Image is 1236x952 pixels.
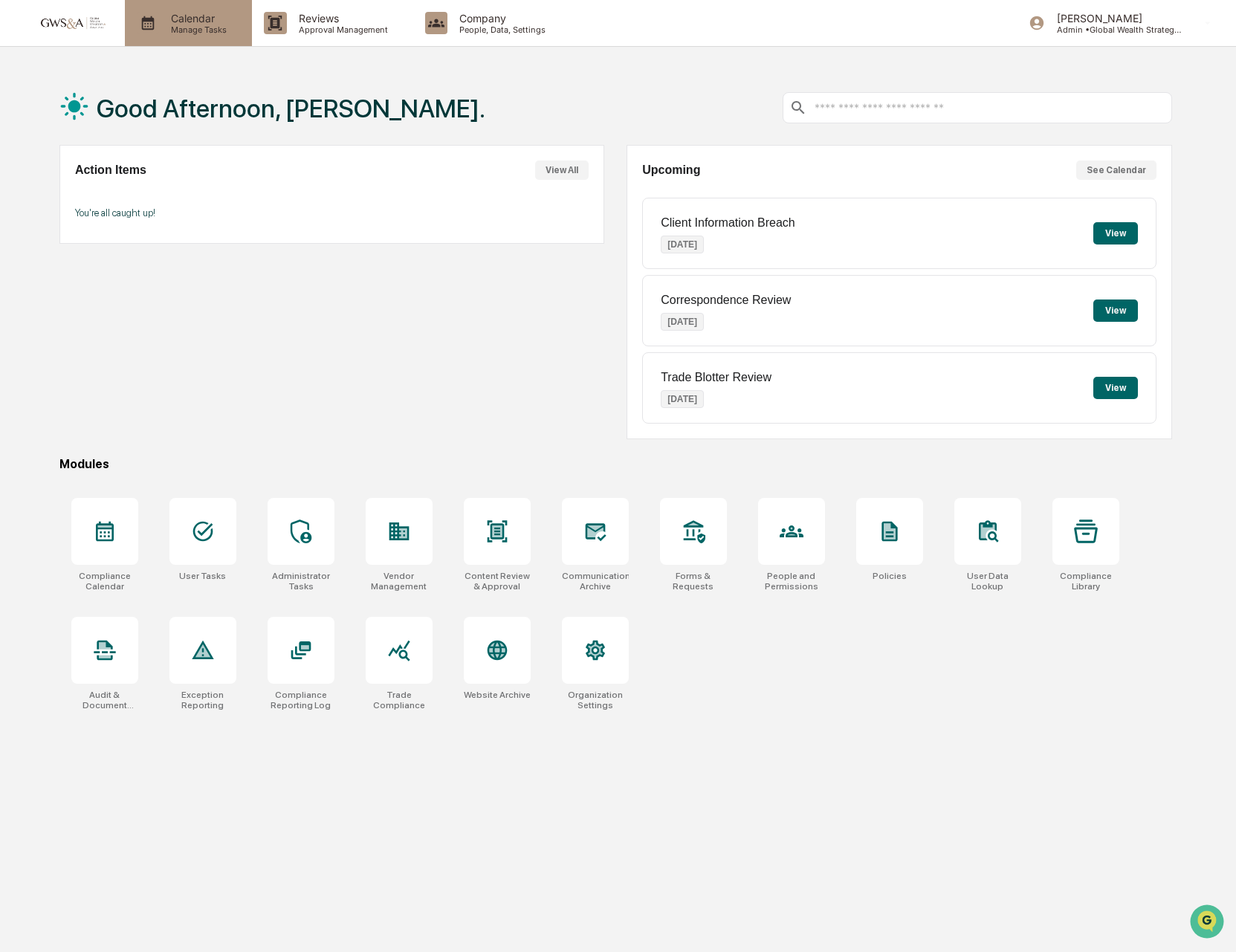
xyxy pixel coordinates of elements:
[97,94,485,123] h1: Good Afternoon, [PERSON_NAME].
[661,313,704,331] p: [DATE]
[30,216,94,230] span: Data Lookup
[1045,25,1183,35] p: Admin • Global Wealth Strategies Associates
[108,189,120,201] div: 🗄️
[148,252,180,263] span: Pylon
[9,181,102,208] a: 🖐️Preclearance
[1045,12,1183,25] p: [PERSON_NAME]
[661,236,704,253] p: [DATE]
[105,251,180,263] a: Powered byPylon
[464,571,531,592] div: Content Review & Approval
[102,181,190,208] a: 🗄️Attestations
[661,390,704,408] p: [DATE]
[287,12,395,25] p: Reviews
[562,690,629,710] div: Organization Settings
[159,25,234,35] p: Manage Tasks
[268,690,334,710] div: Compliance Reporting Log
[661,294,791,307] p: Correspondence Review
[123,187,184,202] span: Attestations
[1093,377,1138,399] button: View
[75,163,146,177] h2: Action Items
[661,216,795,230] p: Client Information Breach
[9,210,100,236] a: 🔎Data Lookup
[660,571,727,592] div: Forms & Requests
[51,129,188,140] div: We're available if you need us!
[59,457,1172,471] div: Modules
[179,571,226,581] div: User Tasks
[30,187,96,202] span: Preclearance
[36,16,107,30] img: logo
[71,571,138,592] div: Compliance Calendar
[1076,161,1156,180] button: See Calendar
[15,217,27,229] div: 🔎
[1052,571,1119,592] div: Compliance Library
[447,25,553,35] p: People, Data, Settings
[287,25,395,35] p: Approval Management
[447,12,553,25] p: Company
[661,371,771,384] p: Trade Blotter Review
[366,690,433,710] div: Trade Compliance
[1093,299,1138,322] button: View
[15,31,271,55] p: How can we help?
[51,114,244,129] div: Start new chat
[15,189,27,201] div: 🖐️
[268,571,334,592] div: Administrator Tasks
[159,12,234,25] p: Calendar
[464,690,531,700] div: Website Archive
[75,207,589,218] p: You're all caught up!
[642,163,700,177] h2: Upcoming
[535,161,589,180] button: View All
[562,571,629,592] div: Communications Archive
[71,690,138,710] div: Audit & Document Logs
[253,118,271,136] button: Start new chat
[758,571,825,592] div: People and Permissions
[1188,903,1229,943] iframe: Open customer support
[15,114,42,140] img: 1746055101610-c473b297-6a78-478c-a979-82029cc54cd1
[1093,222,1138,245] button: View
[169,690,236,710] div: Exception Reporting
[873,571,907,581] div: Policies
[366,571,433,592] div: Vendor Management
[954,571,1021,592] div: User Data Lookup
